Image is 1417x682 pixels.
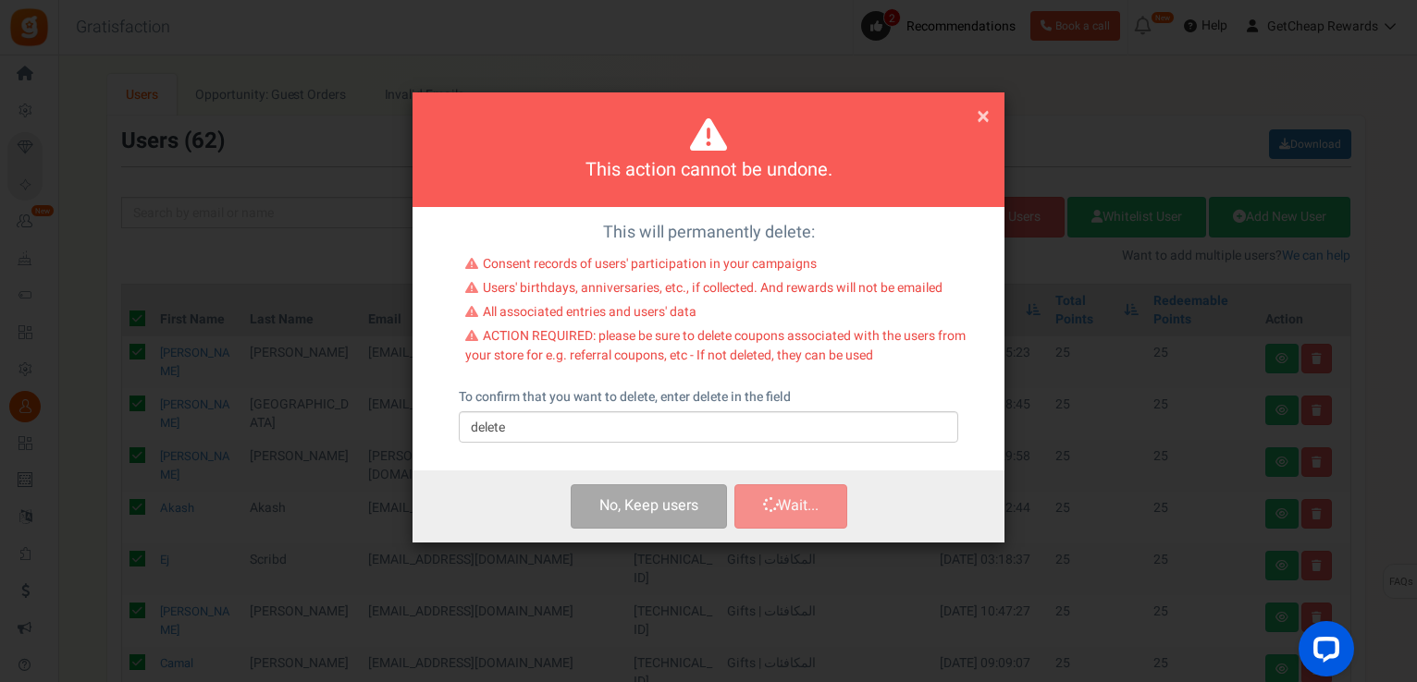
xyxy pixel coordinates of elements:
[465,303,966,327] li: All associated entries and users' data
[465,279,966,303] li: Users' birthdays, anniversaries, etc., if collected. And rewards will not be emailed
[465,255,966,279] li: Consent records of users' participation in your campaigns
[459,388,791,407] label: To confirm that you want to delete, enter delete in the field
[977,99,990,134] span: ×
[436,157,981,184] h4: This action cannot be undone.
[426,221,991,245] p: This will permanently delete:
[691,494,698,517] span: s
[459,411,958,443] input: delete
[571,484,727,528] button: No, Keep users
[465,327,966,370] li: ACTION REQUIRED: please be sure to delete coupons associated with the users from your store for e...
